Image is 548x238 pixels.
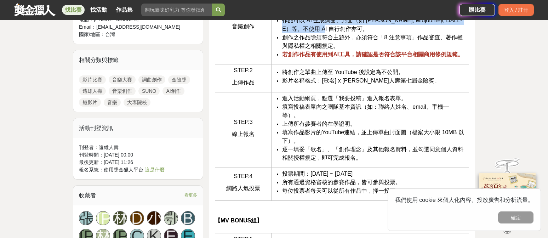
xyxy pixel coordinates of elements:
span: 每位投票者每天可以從所有作品中，擇一投票。 [282,188,401,194]
div: 活動刊登資訊 [73,118,203,138]
span: 線上報名 [232,131,255,137]
span: STEP.4 [234,173,253,179]
span: 填寫投稿表單內之團隊基本資訊（如：聯絡人姓名、email、手機⋯⋯等）。 [282,104,449,118]
span: 投票期間：[DATE] ~ [DATE] [282,171,353,177]
a: 張 [79,211,93,225]
a: 短影片 [79,98,101,107]
div: 最後更新： [DATE] 11:26 [79,159,197,166]
a: 辦比賽 [459,4,495,16]
button: 確定 [498,211,533,223]
span: 將創作之單曲上傳至 YouTube 後設定為不公開。 [282,69,404,75]
div: 登入 / 註冊 [498,4,534,16]
a: 遠雄人壽 [79,87,106,95]
span: STEP.2 [234,67,253,73]
a: 大專院校 [124,98,150,107]
a: 影片比賽 [79,75,106,84]
a: SUNO [138,87,160,95]
span: 收藏者 [79,192,96,198]
span: 上傳作品 [232,79,255,85]
a: 林 [113,211,127,225]
span: 網路人氣投票 [226,185,260,191]
span: 台灣 [105,32,115,37]
span: 填寫作品影片的YouTube連結，並上傳單曲封面圖（檔案大小限 10MB 以下）。 [282,129,464,144]
a: 音樂大賽 [109,75,136,84]
div: 相關分類與標籤 [73,50,203,70]
a: 音樂 [104,98,121,107]
strong: 【MV BONUS組】 [215,217,262,223]
div: 刊登者： 遠雄人壽 [79,144,197,151]
div: 報名系統：使用獎金獵人平台 [79,166,197,174]
a: B [181,211,195,225]
span: 看更多 [184,191,197,199]
a: 詞曲創作 [138,75,165,84]
span: 影片名稱格式：[歌名] x [PERSON_NAME]⼈壽第七屆金險獎。 [282,78,440,84]
div: 刊登時間： [DATE] 00:00 [79,151,197,159]
span: 創作之作品除須符合主題外，亦須符合「8.注意事項」作品審查、著作權與隱私權之相關規定。 [282,34,462,49]
a: 金險獎 [168,75,190,84]
a: 小 [147,211,161,225]
img: 968ab78a-c8e5-4181-8f9d-94c24feca916.png [479,173,536,220]
a: 鄂 [164,211,178,225]
a: D [130,211,144,225]
a: 音樂創作 [109,87,136,95]
a: 找比賽 [62,5,85,15]
span: 音樂創作 [232,23,255,29]
span: 所有通過資格審核的參賽作品，皆可參與投票。 [282,179,401,185]
span: 我們使用 cookie 來個人化內容、投放廣告和分析流量。 [395,197,533,203]
a: [PERSON_NAME] [96,211,110,225]
span: 進入活動網頁，點選「我要投稿」進入報名表單。 [282,95,407,101]
span: 逐一填妥「歌名」、「創作理念」及其他報名資料，並勾選同意個人資料相關授權規定，即可完成報名。 [282,146,463,161]
div: Email： [EMAIL_ADDRESS][DOMAIN_NAME] [79,23,183,31]
span: STEP.3 [234,119,253,125]
a: AI創作 [162,87,184,95]
a: 這是什麼 [145,167,165,172]
a: 找活動 [87,5,110,15]
strong: 若創作作品有使用到AI工具，請確認是否符合該平台相關商用條例規範。 [282,51,463,57]
span: 上傳所有參賽者的在學證明。 [282,121,356,127]
a: 作品集 [113,5,136,15]
span: 國家/地區： [79,32,105,37]
input: 翻玩臺味好乳力 等你發揮創意！ [141,4,212,16]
